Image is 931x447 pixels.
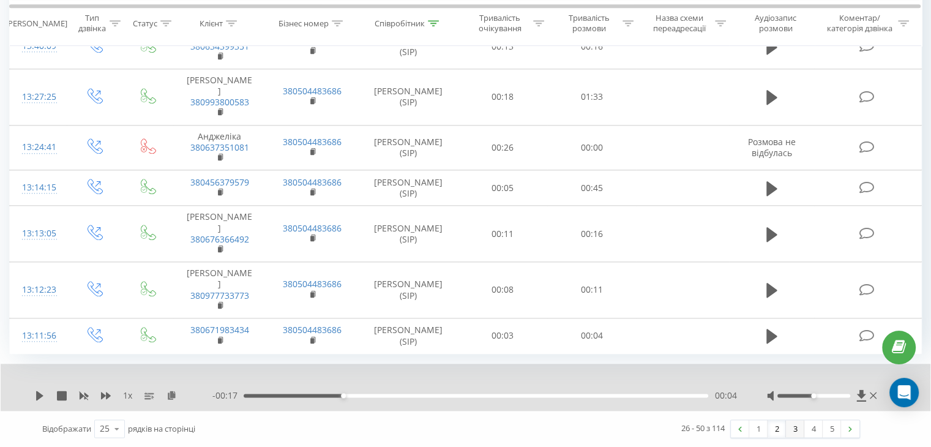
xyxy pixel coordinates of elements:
[77,13,106,34] div: Тип дзвінка
[375,18,425,28] div: Співробітник
[22,135,54,159] div: 13:24:41
[823,420,841,437] a: 5
[547,24,636,69] td: 00:16
[804,420,823,437] a: 4
[359,262,458,318] td: [PERSON_NAME] (SIP)
[681,422,725,434] div: 26 - 50 з 114
[283,136,342,148] a: 380504483686
[283,324,342,336] a: 380504483686
[768,420,786,437] a: 2
[190,40,249,52] a: 380634399351
[173,24,266,69] td: Данило
[458,69,547,125] td: 00:18
[22,222,54,246] div: 13:13:05
[283,278,342,290] a: 380504483686
[547,125,636,170] td: 00:00
[889,378,919,407] div: Open Intercom Messenger
[458,318,547,353] td: 00:03
[359,206,458,262] td: [PERSON_NAME] (SIP)
[359,69,458,125] td: [PERSON_NAME] (SIP)
[283,85,342,97] a: 380504483686
[190,96,249,108] a: 380993800583
[173,206,266,262] td: [PERSON_NAME]
[22,278,54,302] div: 13:12:23
[740,13,812,34] div: Аудіозапис розмови
[811,393,816,398] div: Accessibility label
[190,176,249,188] a: 380456379579
[42,423,91,434] span: Відображати
[6,18,67,28] div: [PERSON_NAME]
[359,318,458,353] td: [PERSON_NAME] (SIP)
[648,13,712,34] div: Назва схеми переадресації
[547,318,636,353] td: 00:04
[133,18,157,28] div: Статус
[359,24,458,69] td: [PERSON_NAME] (SIP)
[359,125,458,170] td: [PERSON_NAME] (SIP)
[458,125,547,170] td: 00:26
[283,222,342,234] a: 380504483686
[458,206,547,262] td: 00:11
[458,24,547,69] td: 00:13
[190,290,249,301] a: 380977733773
[100,423,110,435] div: 25
[22,85,54,109] div: 13:27:25
[22,176,54,200] div: 13:14:15
[547,69,636,125] td: 01:33
[173,125,266,170] td: Анджеліка
[714,389,736,402] span: 00:04
[279,18,329,28] div: Бізнес номер
[22,34,54,58] div: 13:40:09
[458,262,547,318] td: 00:08
[359,170,458,206] td: [PERSON_NAME] (SIP)
[283,176,342,188] a: 380504483686
[22,324,54,348] div: 13:11:56
[212,389,244,402] span: - 00:17
[469,13,531,34] div: Тривалість очікування
[341,393,346,398] div: Accessibility label
[458,170,547,206] td: 00:05
[173,69,266,125] td: [PERSON_NAME]
[749,420,768,437] a: 1
[190,141,249,153] a: 380637351081
[190,233,249,245] a: 380676366492
[190,324,249,336] a: 380671983434
[547,206,636,262] td: 00:16
[547,262,636,318] td: 00:11
[123,389,132,402] span: 1 x
[173,262,266,318] td: [PERSON_NAME]
[547,170,636,206] td: 00:45
[558,13,619,34] div: Тривалість розмови
[200,18,223,28] div: Клієнт
[823,13,895,34] div: Коментар/категорія дзвінка
[786,420,804,437] a: 3
[128,423,195,434] span: рядків на сторінці
[748,136,796,159] span: Розмова не відбулась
